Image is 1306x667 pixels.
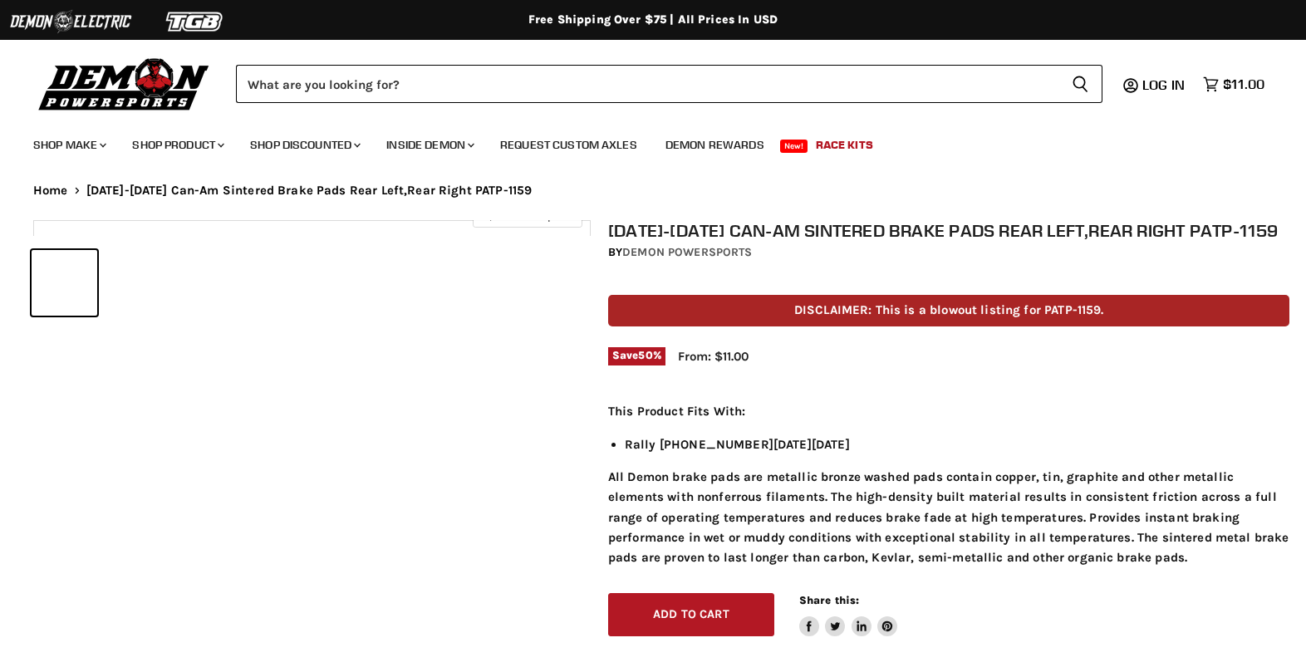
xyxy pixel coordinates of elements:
p: This Product Fits With: [608,401,1290,421]
a: $11.00 [1195,72,1273,96]
input: Search [236,65,1058,103]
aside: Share this: [799,593,898,637]
span: 50 [638,349,652,361]
a: Inside Demon [374,128,484,162]
h1: [DATE]-[DATE] Can-Am Sintered Brake Pads Rear Left,Rear Right PATP-1159 [608,220,1290,241]
a: Demon Powersports [622,245,752,259]
span: Add to cart [653,607,729,621]
div: by [608,243,1290,262]
img: Demon Electric Logo 2 [8,6,133,37]
span: Click to expand [481,209,573,222]
span: Save % [608,347,665,365]
a: Shop Product [120,128,234,162]
ul: Main menu [21,121,1260,162]
span: Log in [1142,76,1185,93]
a: Request Custom Axles [488,128,650,162]
p: DISCLAIMER: This is a blowout listing for PATP-1159. [608,295,1290,326]
a: Demon Rewards [653,128,777,162]
button: Add to cart [608,593,774,637]
span: From: $11.00 [678,349,749,364]
button: Search [1058,65,1102,103]
a: Log in [1135,77,1195,92]
span: [DATE]-[DATE] Can-Am Sintered Brake Pads Rear Left,Rear Right PATP-1159 [86,184,533,198]
form: Product [236,65,1102,103]
li: Rally [PHONE_NUMBER][DATE][DATE] [625,434,1290,454]
span: Share this: [799,594,859,606]
button: 2005-2016 Can-Am Sintered Brake Pads Rear Left,Rear Right PATP-1159 thumbnail [32,250,97,316]
a: Race Kits [803,128,886,162]
a: Home [33,184,68,198]
div: All Demon brake pads are metallic bronze washed pads contain copper, tin, graphite and other meta... [608,401,1290,568]
a: Shop Make [21,128,116,162]
span: $11.00 [1223,76,1264,92]
span: New! [780,140,808,153]
a: Shop Discounted [238,128,371,162]
img: Demon Powersports [33,54,215,113]
img: TGB Logo 2 [133,6,258,37]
